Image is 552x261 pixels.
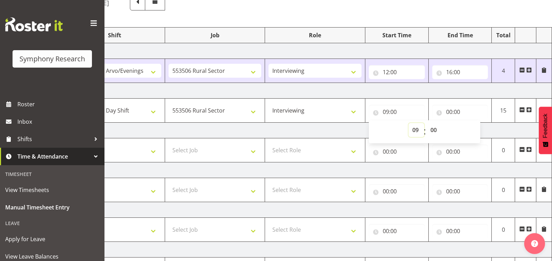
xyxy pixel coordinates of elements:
input: Click to select... [369,224,425,238]
span: View Timesheets [5,185,99,195]
span: Inbox [17,116,101,127]
div: Leave [2,216,103,230]
span: Shifts [17,134,91,144]
input: Click to select... [432,224,488,238]
td: [DATE] [65,162,552,178]
td: [DATE] [65,43,552,59]
span: Manual Timesheet Entry [5,202,99,213]
td: 0 [492,138,515,162]
div: Role [269,31,361,39]
td: [DATE] [65,123,552,138]
input: Click to select... [369,105,425,119]
span: : [423,123,426,140]
div: End Time [432,31,488,39]
button: Feedback - Show survey [539,107,552,154]
td: [DATE] [65,83,552,99]
a: Manual Timesheet Entry [2,199,103,216]
input: Click to select... [432,65,488,79]
span: Feedback [542,114,549,138]
img: help-xxl-2.png [531,240,538,247]
td: 0 [492,218,515,242]
div: Shift [68,31,161,39]
div: Timesheet [2,167,103,181]
div: Symphony Research [20,54,85,64]
input: Click to select... [369,184,425,198]
input: Click to select... [369,145,425,159]
td: 0 [492,178,515,202]
img: Rosterit website logo [5,17,63,31]
td: [DATE] [65,202,552,218]
span: Roster [17,99,101,109]
input: Click to select... [369,65,425,79]
input: Click to select... [432,105,488,119]
div: Job [169,31,262,39]
span: Apply for Leave [5,234,99,244]
input: Click to select... [432,184,488,198]
a: View Timesheets [2,181,103,199]
span: Time & Attendance [17,151,91,162]
input: Click to select... [432,145,488,159]
a: Apply for Leave [2,230,103,248]
div: Total [495,31,511,39]
td: 15 [492,99,515,123]
div: Start Time [369,31,425,39]
td: 4 [492,59,515,83]
td: [DATE] [65,242,552,258]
